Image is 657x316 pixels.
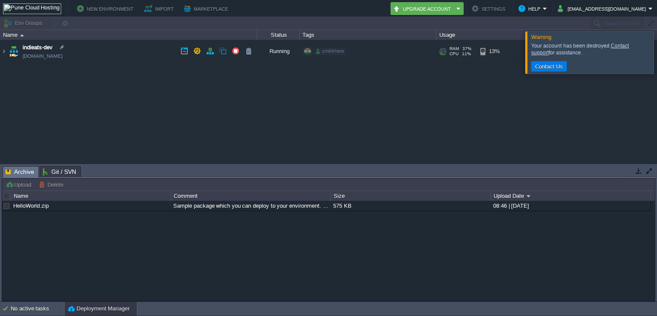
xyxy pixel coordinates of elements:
span: Git / SVN [43,167,76,177]
span: RAM [450,46,459,51]
button: Upload [6,181,34,188]
button: Deployment Manager [68,304,130,313]
div: 13% [480,40,508,63]
div: Tags [300,30,436,40]
div: Size [331,191,491,201]
div: cmihirhere [314,48,346,55]
span: 37% [462,46,471,51]
button: Help [518,3,543,14]
button: Settings [472,3,508,14]
button: New Environment [77,3,136,14]
div: Comment [172,191,331,201]
div: 08:46 | [DATE] [491,201,650,211]
button: Marketplace [184,3,231,14]
img: AMDAwAAAACH5BAEAAAAALAAAAAABAAEAAAICRAEAOw== [20,34,24,36]
div: Sample package which you can deploy to your environment. Feel free to delete and upload a package... [171,201,330,211]
div: 575 KB [331,201,490,211]
img: Pune Cloud Hosting [3,3,61,14]
div: Name [1,30,257,40]
button: Import [144,3,176,14]
span: Archive [6,167,34,177]
div: Your account has been destroyed. for assistance. [531,42,651,56]
a: indieats-dev [23,43,53,52]
div: Usage [437,30,527,40]
span: CPU [450,51,459,57]
button: [EMAIL_ADDRESS][DOMAIN_NAME] [558,3,648,14]
span: Warning [531,34,551,40]
button: Delete [39,181,66,188]
div: Running [257,40,300,63]
a: [DOMAIN_NAME] [23,52,62,60]
span: 11% [462,51,471,57]
div: Name [12,191,171,201]
div: Status [257,30,299,40]
div: No active tasks [11,302,64,316]
a: HelloWorld.zip [13,203,49,209]
img: AMDAwAAAACH5BAEAAAAALAAAAAABAAEAAAICRAEAOw== [8,40,20,63]
button: Contact Us [533,63,565,70]
div: Upload Date [491,191,651,201]
button: Upgrade Account [393,3,454,14]
img: AMDAwAAAACH5BAEAAAAALAAAAAABAAEAAAICRAEAOw== [0,40,7,63]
